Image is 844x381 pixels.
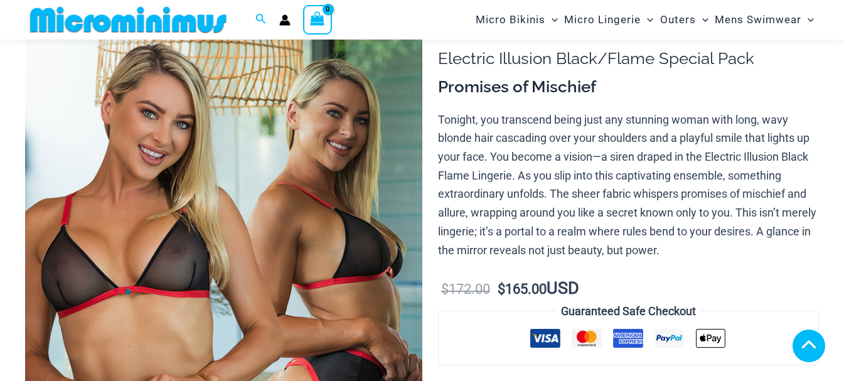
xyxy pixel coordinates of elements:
span: Micro Lingerie [564,4,641,36]
p: Tonight, you transcend being just any stunning woman with long, wavy blonde hair cascading over y... [438,110,819,260]
a: Search icon link [255,12,267,28]
span: Mens Swimwear [715,4,801,36]
a: OutersMenu ToggleMenu Toggle [657,4,712,36]
span: Menu Toggle [801,4,814,36]
a: View Shopping Cart, empty [303,5,332,34]
span: $ [441,281,449,297]
a: Mens SwimwearMenu ToggleMenu Toggle [712,4,817,36]
span: Outers [660,4,696,36]
bdi: 172.00 [441,281,490,297]
p: USD [438,279,819,299]
a: Account icon link [279,14,291,26]
legend: Guaranteed Safe Checkout [556,302,701,321]
span: Menu Toggle [696,4,708,36]
h1: Electric Illusion Black/Flame Special Pack [438,49,819,68]
a: Micro BikinisMenu ToggleMenu Toggle [473,4,561,36]
img: MM SHOP LOGO FLAT [25,6,232,34]
span: Menu Toggle [545,4,558,36]
a: Micro LingerieMenu ToggleMenu Toggle [561,4,656,36]
bdi: 165.00 [498,281,547,297]
span: Menu Toggle [641,4,653,36]
span: Micro Bikinis [476,4,545,36]
span: $ [498,281,505,297]
h3: Promises of Mischief [438,77,819,98]
nav: Site Navigation [471,2,819,38]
